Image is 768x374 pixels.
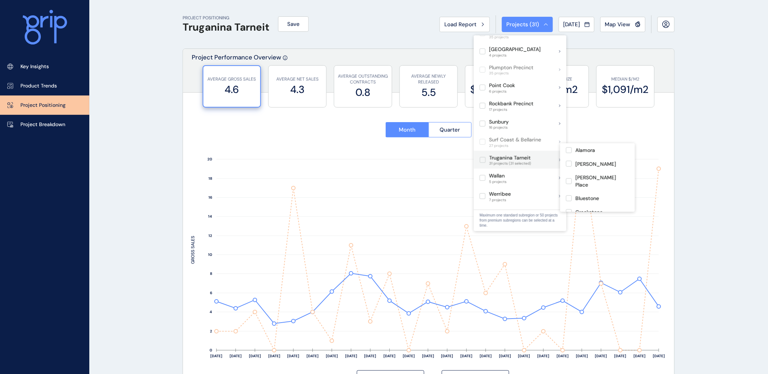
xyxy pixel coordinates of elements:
[653,354,665,358] text: [DATE]
[489,155,531,162] p: Truganina Tarneit
[489,89,515,94] span: 6 projects
[208,176,212,181] text: 18
[461,354,473,358] text: [DATE]
[429,122,472,137] button: Quarter
[489,180,507,184] span: 5 projects
[249,354,261,358] text: [DATE]
[576,195,599,202] p: Bluestone
[489,209,552,216] p: Western Geelong Precinct
[20,121,65,128] p: Project Breakdown
[576,174,629,188] p: [PERSON_NAME] Place
[489,53,541,58] span: 4 projects
[208,214,212,219] text: 14
[207,82,257,97] label: 4.6
[557,354,569,358] text: [DATE]
[576,147,595,154] p: Alamora
[210,291,212,296] text: 6
[338,73,388,86] p: AVERAGE OUTSTANDING CONTRACTS
[489,108,534,112] span: 17 projects
[326,354,338,358] text: [DATE]
[538,354,550,358] text: [DATE]
[489,64,534,71] p: Plumpton Precinct
[210,310,212,315] text: 4
[576,161,616,168] p: [PERSON_NAME]
[469,76,519,82] p: MEDIAN PRICE
[564,21,580,28] span: [DATE]
[208,253,212,257] text: 10
[192,53,281,92] p: Project Performance Overview
[559,17,594,32] button: [DATE]
[600,82,651,97] label: $1,091/m2
[489,191,511,198] p: Werribee
[489,198,511,202] span: 7 projects
[440,126,460,133] span: Quarter
[190,236,196,264] text: GROSS SALES
[383,354,395,358] text: [DATE]
[208,195,212,200] text: 16
[489,125,509,130] span: 16 projects
[444,21,476,28] span: Load Report
[272,76,323,82] p: AVERAGE NET SALES
[288,354,300,358] text: [DATE]
[499,354,511,358] text: [DATE]
[272,82,323,97] label: 4.3
[345,354,357,358] text: [DATE]
[605,21,631,28] span: Map View
[576,209,603,216] p: Creekstone
[489,144,541,148] span: 27 projects
[404,85,454,100] label: 5.5
[207,76,257,82] p: AVERAGE GROSS SALES
[489,118,509,126] p: Sunbury
[576,354,588,358] text: [DATE]
[211,354,223,358] text: [DATE]
[403,354,415,358] text: [DATE]
[364,354,377,358] text: [DATE]
[489,172,507,180] p: Wallan
[399,126,416,133] span: Month
[489,46,541,53] p: [GEOGRAPHIC_DATA]
[507,21,539,28] span: Projects ( 31 )
[230,354,242,358] text: [DATE]
[386,122,429,137] button: Month
[183,15,269,21] p: PROJECT POSITIONING
[595,354,607,358] text: [DATE]
[287,20,300,28] span: Save
[20,63,49,70] p: Key Insights
[502,17,553,32] button: Projects (31)
[489,71,534,75] span: 35 projects
[489,82,515,89] p: Point Cook
[489,100,534,108] p: Rockbank Precinct
[307,354,319,358] text: [DATE]
[278,16,309,32] button: Save
[210,348,212,353] text: 0
[480,213,561,228] p: Maximum one standard subregion or 50 projects from premium subregions can be selected at a time.
[469,82,519,97] label: $402,000
[207,157,212,162] text: 20
[268,354,280,358] text: [DATE]
[422,354,434,358] text: [DATE]
[600,76,651,82] p: MEDIAN $/M2
[338,85,388,100] label: 0.8
[518,354,530,358] text: [DATE]
[20,102,66,109] p: Project Positioning
[404,73,454,86] p: AVERAGE NEWLY RELEASED
[600,17,646,32] button: Map View
[489,161,531,166] span: 31 projects (31 selected)
[20,82,57,90] p: Product Trends
[183,21,269,34] h1: Truganina Tarneit
[489,35,559,39] span: 35 projects
[634,354,646,358] text: [DATE]
[210,272,212,276] text: 8
[210,329,212,334] text: 2
[489,136,541,144] p: Surf Coast & Bellarine
[615,354,627,358] text: [DATE]
[208,234,212,238] text: 12
[441,354,453,358] text: [DATE]
[440,17,490,32] button: Load Report
[480,354,492,358] text: [DATE]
